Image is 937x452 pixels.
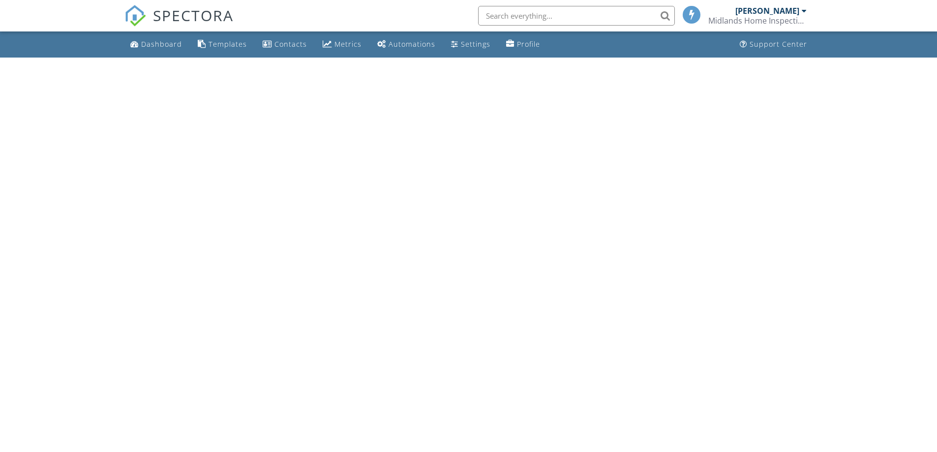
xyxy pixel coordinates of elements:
[389,39,435,49] div: Automations
[209,39,247,49] div: Templates
[735,6,799,16] div: [PERSON_NAME]
[259,35,311,54] a: Contacts
[750,39,807,49] div: Support Center
[319,35,365,54] a: Metrics
[461,39,490,49] div: Settings
[708,16,807,26] div: Midlands Home Inspections, Inc
[478,6,675,26] input: Search everything...
[194,35,251,54] a: Templates
[126,35,186,54] a: Dashboard
[274,39,307,49] div: Contacts
[334,39,362,49] div: Metrics
[373,35,439,54] a: Automations (Basic)
[736,35,811,54] a: Support Center
[124,13,234,34] a: SPECTORA
[447,35,494,54] a: Settings
[141,39,182,49] div: Dashboard
[517,39,540,49] div: Profile
[124,5,146,27] img: The Best Home Inspection Software - Spectora
[153,5,234,26] span: SPECTORA
[502,35,544,54] a: Company Profile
